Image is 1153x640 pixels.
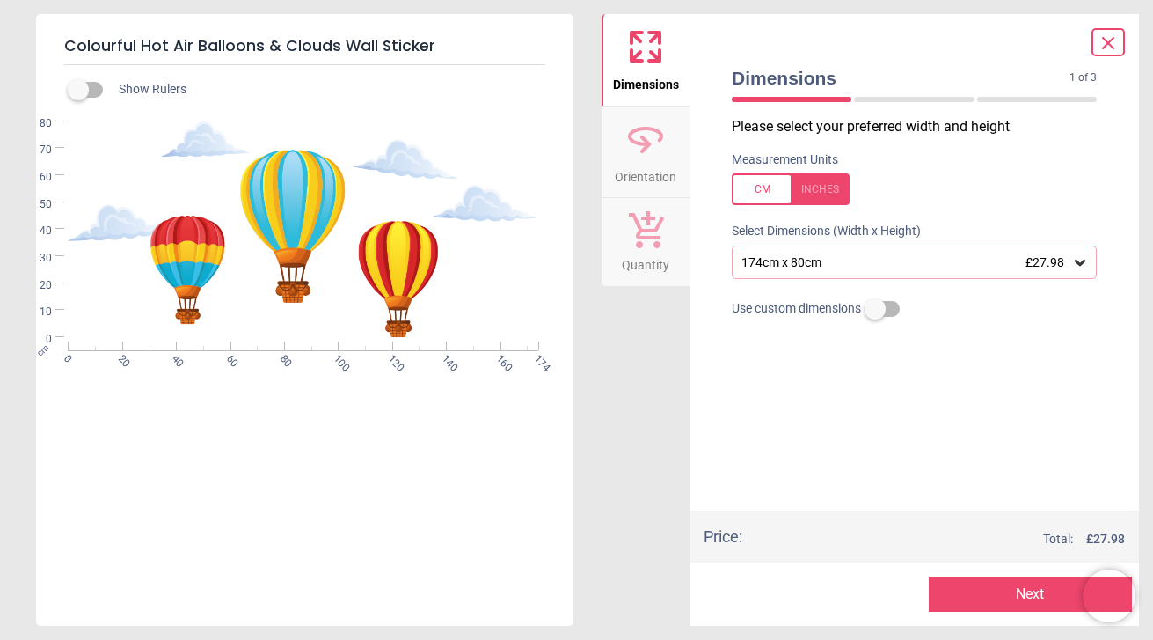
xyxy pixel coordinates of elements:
[78,79,573,100] div: Show Rulers
[602,14,690,106] button: Dimensions
[64,28,545,65] h5: Colourful Hot Air Balloons & Clouds Wall Sticker
[718,223,921,240] label: Select Dimensions (Width x Height)
[18,278,52,293] span: 20
[61,352,72,364] span: 0
[530,352,542,364] span: 174
[18,305,52,320] span: 10
[493,352,504,364] span: 160
[1069,70,1097,85] span: 1 of 3
[740,255,1071,270] div: 174cm x 80cm
[18,143,52,158] span: 70
[704,526,742,548] div: Price :
[438,352,449,364] span: 140
[331,352,342,364] span: 100
[18,197,52,212] span: 50
[18,170,52,185] span: 60
[732,65,1069,91] span: Dimensions
[276,352,288,364] span: 80
[1025,255,1064,269] span: £27.98
[732,300,861,318] span: Use custom dimensions
[732,151,838,169] label: Measurement Units
[615,160,676,187] span: Orientation
[1086,531,1125,548] span: £
[18,332,52,347] span: 0
[613,68,679,94] span: Dimensions
[18,116,52,131] span: 80
[384,352,396,364] span: 120
[114,352,126,364] span: 20
[929,577,1133,612] button: Next
[602,198,690,286] button: Quantity
[18,251,52,266] span: 30
[1093,532,1125,546] span: 27.98
[168,352,179,364] span: 40
[1083,570,1135,622] iframe: Brevo live chat
[602,107,690,198] button: Orientation
[35,342,51,358] span: cm
[622,248,669,275] span: Quantity
[18,224,52,239] span: 40
[769,531,1125,548] div: Total:
[223,352,234,364] span: 60
[732,117,1111,136] p: Please select your preferred width and height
